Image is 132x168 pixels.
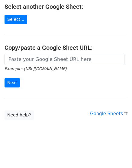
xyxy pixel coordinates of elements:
[90,111,127,116] a: Google Sheets
[5,78,20,87] input: Next
[5,3,127,10] h4: Select another Google Sheet:
[5,54,124,65] input: Paste your Google Sheet URL here
[5,15,27,24] a: Select...
[102,139,132,168] iframe: Chat Widget
[5,110,34,120] a: Need help?
[5,44,127,51] h4: Copy/paste a Google Sheet URL:
[5,66,66,71] small: Example: [URL][DOMAIN_NAME]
